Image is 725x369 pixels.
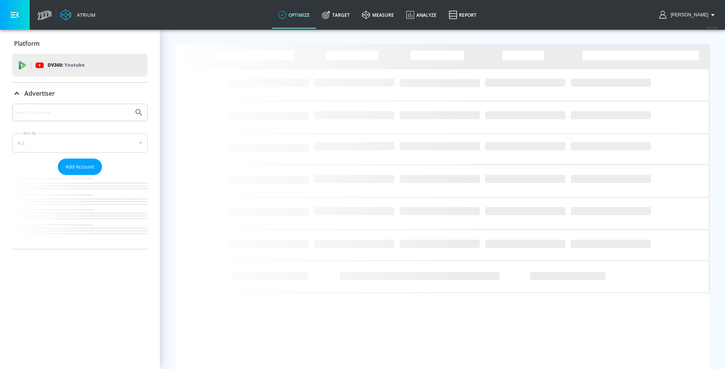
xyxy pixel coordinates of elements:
nav: list of Advertiser [12,175,148,249]
label: Sort By [22,131,38,136]
div: Atrium [74,11,96,18]
p: DV360: [48,61,84,69]
div: Platform [12,33,148,54]
a: optimize [272,1,316,29]
a: Analyze [400,1,443,29]
p: Youtube [64,61,84,69]
span: Add Account [65,162,94,171]
p: Platform [14,39,40,48]
span: v 4.24.0 [707,25,717,29]
a: Atrium [60,9,96,21]
a: Report [443,1,483,29]
div: Advertiser [12,83,148,104]
a: Target [316,1,356,29]
a: measure [356,1,400,29]
div: A-Z [12,133,148,152]
span: login as: victor.avalos@zefr.com [668,12,708,18]
div: DV360: Youtube [12,54,148,77]
p: Advertiser [24,89,55,98]
button: Add Account [58,159,102,175]
button: [PERSON_NAME] [659,10,717,19]
div: Advertiser [12,104,148,249]
input: Search by name [15,107,131,117]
